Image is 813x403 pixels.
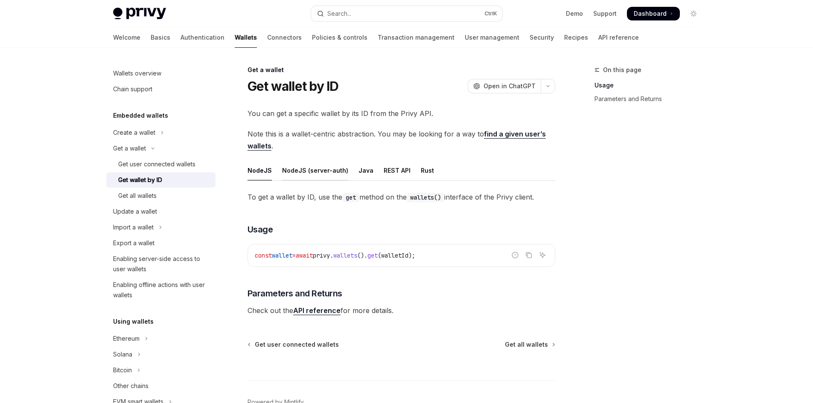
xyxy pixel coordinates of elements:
[248,223,273,235] span: Usage
[484,82,536,90] span: Open in ChatGPT
[106,188,216,203] a: Get all wallets
[465,27,519,48] a: User management
[106,235,216,251] a: Export a wallet
[598,27,639,48] a: API reference
[687,7,700,20] button: Toggle dark mode
[505,340,554,349] a: Get all wallets
[113,254,210,274] div: Enabling server-side access to user wallets
[106,251,216,277] a: Enabling server-side access to user wallets
[113,333,140,344] div: Ethereum
[113,238,154,248] div: Export a wallet
[255,252,272,259] span: const
[627,7,680,20] a: Dashboard
[113,316,154,327] h5: Using wallets
[248,340,339,349] a: Get user connected wallets
[106,157,216,172] a: Get user connected wallets
[421,160,434,180] div: Rust
[248,304,555,316] span: Check out the for more details.
[106,125,216,140] button: Toggle Create a wallet section
[106,347,216,362] button: Toggle Solana section
[151,27,170,48] a: Basics
[357,252,367,259] span: ().
[564,27,588,48] a: Recipes
[248,66,555,74] div: Get a wallet
[118,175,162,185] div: Get wallet by ID
[106,277,216,303] a: Enabling offline actions with user wallets
[468,79,541,93] button: Open in ChatGPT
[358,160,373,180] div: Java
[113,128,155,138] div: Create a wallet
[106,172,216,188] a: Get wallet by ID
[113,84,152,94] div: Chain support
[113,349,132,360] div: Solana
[292,252,296,259] span: =
[248,191,555,203] span: To get a wallet by ID, use the method on the interface of the Privy client.
[378,252,381,259] span: (
[282,160,348,180] div: NodeJS (server-auth)
[113,381,149,391] div: Other chains
[113,8,166,20] img: light logo
[296,252,313,259] span: await
[312,27,367,48] a: Policies & controls
[566,9,583,18] a: Demo
[106,66,216,81] a: Wallets overview
[248,107,555,119] span: You can get a specific wallet by its ID from the Privy API.
[106,204,216,219] a: Update a wallet
[118,159,195,169] div: Get user connected wallets
[106,331,216,346] button: Toggle Ethereum section
[530,27,554,48] a: Security
[248,128,555,152] span: Note this is a wallet-centric abstraction. You may be looking for a way to .
[293,306,341,315] a: API reference
[113,27,140,48] a: Welcome
[113,206,157,217] div: Update a wallet
[594,92,707,106] a: Parameters and Returns
[267,27,302,48] a: Connectors
[106,378,216,394] a: Other chains
[113,280,210,300] div: Enabling offline actions with user wallets
[342,193,359,202] code: get
[537,249,548,261] button: Ask AI
[255,340,339,349] span: Get user connected wallets
[118,191,157,201] div: Get all wallets
[367,252,378,259] span: get
[378,27,455,48] a: Transaction management
[484,10,497,17] span: Ctrl K
[248,160,272,180] div: NodeJS
[330,252,333,259] span: .
[248,287,342,299] span: Parameters and Returns
[113,143,146,154] div: Get a wallet
[523,249,534,261] button: Copy the contents from the code block
[634,9,667,18] span: Dashboard
[113,365,132,375] div: Bitcoin
[106,81,216,97] a: Chain support
[505,340,548,349] span: Get all wallets
[313,252,330,259] span: privy
[594,78,707,92] a: Usage
[327,9,351,19] div: Search...
[106,141,216,156] button: Toggle Get a wallet section
[181,27,224,48] a: Authentication
[311,6,502,21] button: Open search
[113,110,168,121] h5: Embedded wallets
[408,252,415,259] span: );
[113,222,154,232] div: Import a wallet
[381,252,408,259] span: walletId
[603,65,641,75] span: On this page
[510,249,521,261] button: Report incorrect code
[272,252,292,259] span: wallet
[407,193,444,202] code: wallets()
[113,68,161,78] div: Wallets overview
[106,220,216,235] button: Toggle Import a wallet section
[235,27,257,48] a: Wallets
[248,78,339,94] h1: Get wallet by ID
[593,9,617,18] a: Support
[106,362,216,378] button: Toggle Bitcoin section
[333,252,357,259] span: wallets
[384,160,411,180] div: REST API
